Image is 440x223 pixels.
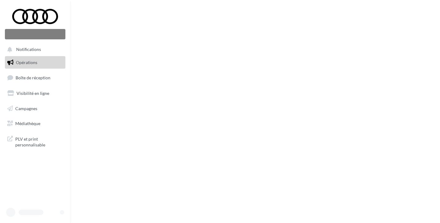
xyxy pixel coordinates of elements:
span: Médiathèque [15,121,40,126]
span: PLV et print personnalisable [15,135,63,148]
span: Opérations [16,60,37,65]
a: Médiathèque [4,117,67,130]
span: Campagnes [15,106,37,111]
a: PLV et print personnalisable [4,132,67,150]
a: Visibilité en ligne [4,87,67,100]
a: Opérations [4,56,67,69]
span: Notifications [16,47,41,52]
span: Visibilité en ligne [16,91,49,96]
a: Campagnes [4,102,67,115]
span: Boîte de réception [16,75,50,80]
div: Nouvelle campagne [5,29,65,39]
a: Boîte de réception [4,71,67,84]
